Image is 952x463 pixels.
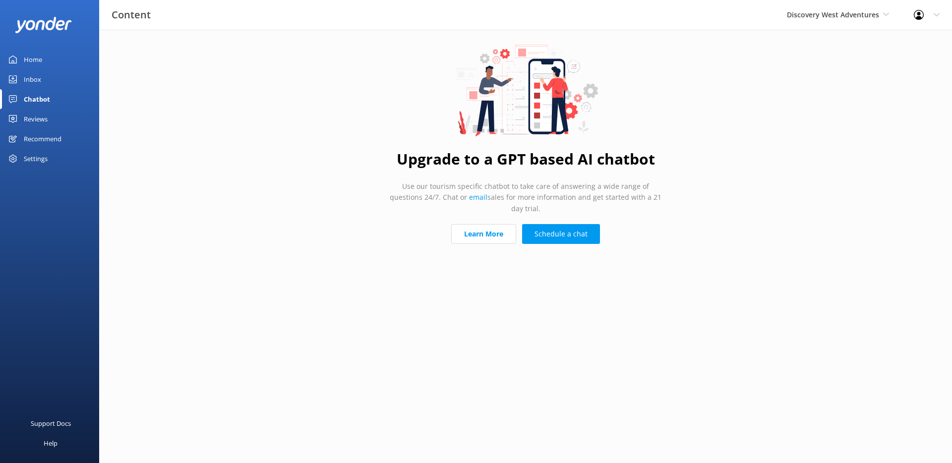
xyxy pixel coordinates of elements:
[24,50,42,69] div: Home
[112,7,151,23] h3: Content
[15,17,72,33] img: yonder-white-logo.png
[469,192,487,202] a: email
[389,181,662,214] p: Use our tourism specific chatbot to take care of answering a wide range of questions 24/7. Chat o...
[24,149,48,169] div: Settings
[24,129,61,149] div: Recommend
[397,147,655,171] h1: Upgrade to a GPT based AI chatbot
[522,224,600,244] a: Schedule a chat
[451,224,516,244] a: Learn More
[44,433,58,453] div: Help
[24,89,50,109] div: Chatbot
[31,413,71,433] div: Support Docs
[24,109,48,129] div: Reviews
[24,69,41,89] div: Inbox
[787,10,879,19] span: Discovery West Adventures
